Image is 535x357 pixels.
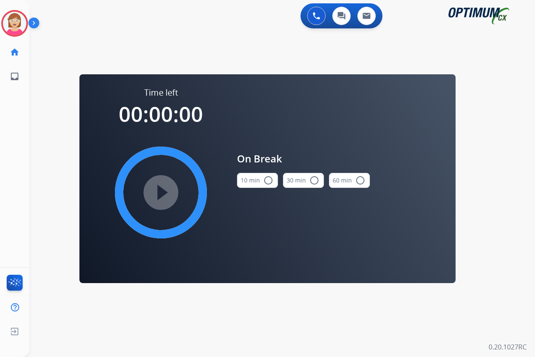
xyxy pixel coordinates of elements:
span: On Break [237,151,370,166]
mat-icon: home [10,47,20,57]
button: 60 min [329,173,370,188]
mat-icon: radio_button_unchecked [309,175,319,185]
button: 10 min [237,173,278,188]
img: avatar [3,12,26,35]
mat-icon: inbox [10,71,20,81]
button: 30 min [283,173,324,188]
p: 0.20.1027RC [489,342,527,352]
mat-icon: radio_button_unchecked [263,175,273,185]
span: Time left [144,87,178,99]
span: 00:00:00 [119,100,203,128]
mat-icon: radio_button_unchecked [355,175,365,185]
